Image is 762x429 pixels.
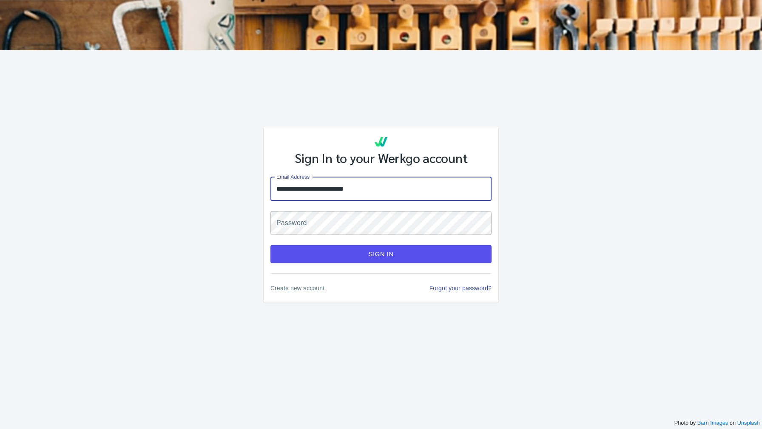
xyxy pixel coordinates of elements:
[372,133,390,150] img: Werkgo Logo
[737,420,760,426] a: Unsplash
[295,150,468,166] h2: Sign In to your Werkgo account
[674,419,760,427] small: Photo by on
[270,245,492,263] button: Sign In
[280,249,482,260] span: Sign In
[270,284,324,292] a: Create new account
[697,420,728,426] a: Barn Images
[429,284,492,292] a: Forgot your password?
